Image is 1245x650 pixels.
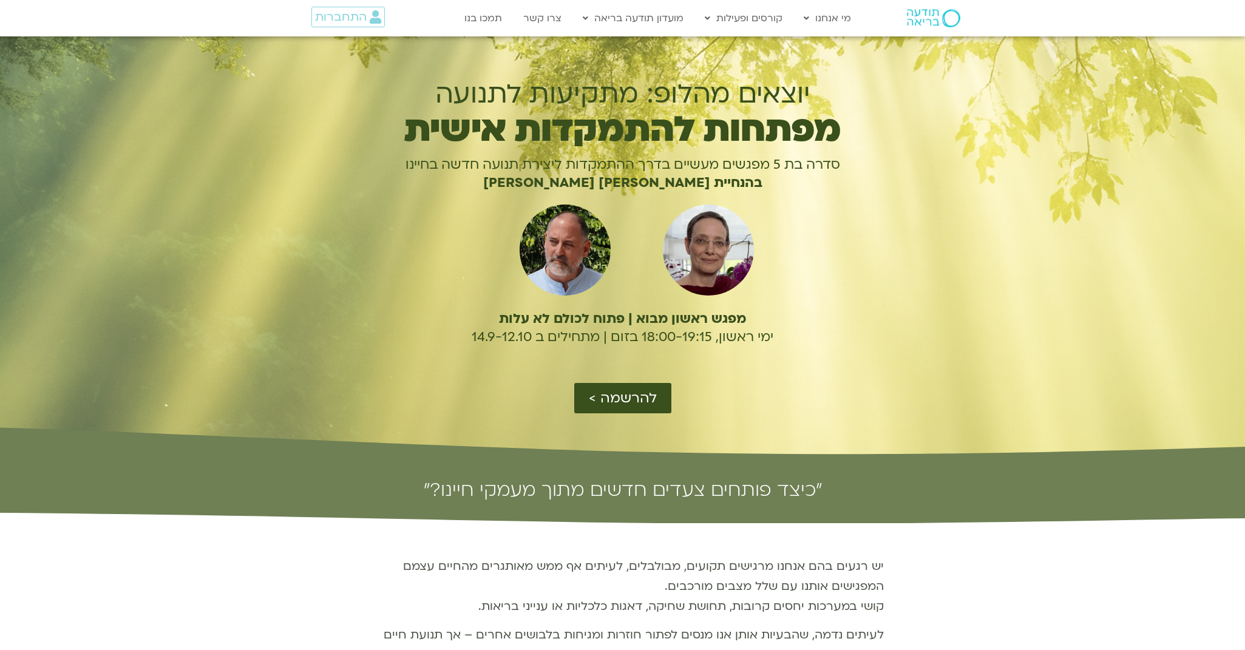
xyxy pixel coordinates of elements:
a: תמכו בנו [458,7,508,30]
span: התחברות [315,10,367,24]
a: צרו קשר [517,7,568,30]
span: להרשמה > [589,390,657,406]
h2: ״כיצד פותחים צעדים חדשים מתוך מעמקי חיינו?״ [289,480,957,499]
span: יש רגעים בהם אנחנו מרגישים תקועים, מבולבלים, לעיתים אף ממש מאותגרים מהחיים עצמם המפגישים אותנו עם... [403,558,884,594]
b: מפגש ראשון מבוא | פתוח לכולם לא עלות [499,310,746,328]
img: תודעה בריאה [907,9,960,27]
span: ימי ראשון, 18:00-19:15 בזום | מתחילים ב 14.9-12.10 [472,328,773,346]
a: להרשמה > [574,383,671,413]
a: קורסים ופעילות [699,7,789,30]
p: סדרה בת 5 מפגשים מעשיים בדרך ההתמקדות ליצירת תנועה חדשה בחיינו [360,155,886,174]
b: בהנחיית [PERSON_NAME] [PERSON_NAME] [483,174,762,192]
a: מי אנחנו [798,7,857,30]
a: מועדון תודעה בריאה [577,7,690,30]
a: התחברות [311,7,385,27]
h1: מפתחות להתמקדות אישית [360,116,886,144]
h1: יוצאים מהלופ: מתקיעות לתנועה [360,79,886,109]
span: קושי במערכות יחסים קרובות, תחושת שחיקה, דאגות כלכליות או ענייני בריאות. [478,598,884,614]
